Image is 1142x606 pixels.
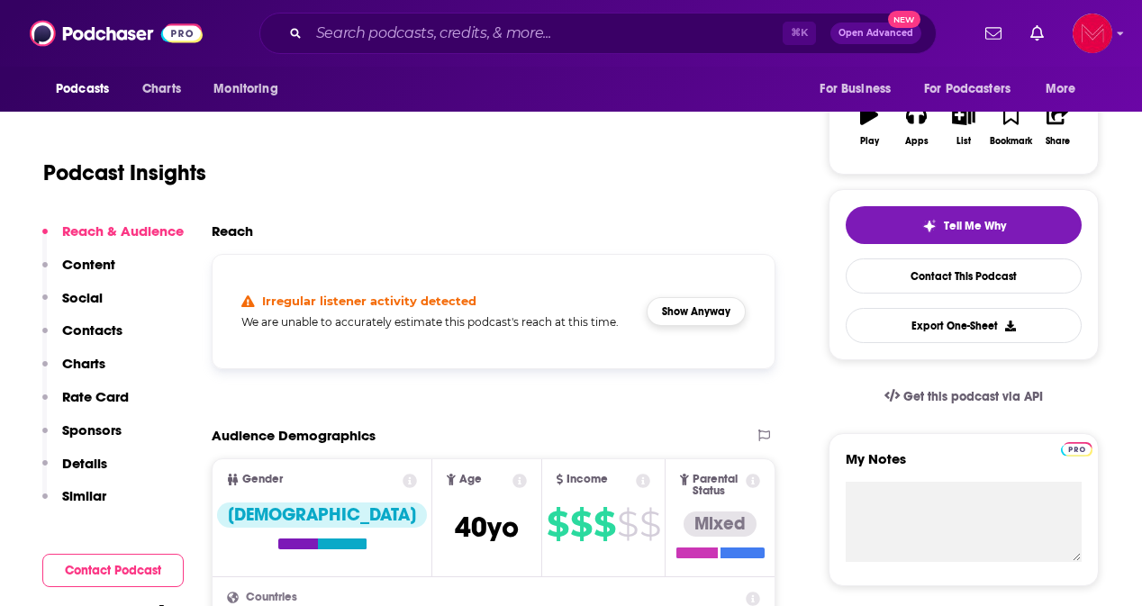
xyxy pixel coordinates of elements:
p: Sponsors [62,421,122,439]
div: [DEMOGRAPHIC_DATA] [217,502,427,528]
img: Podchaser - Follow, Share and Rate Podcasts [30,16,203,50]
input: Search podcasts, credits, & more... [309,19,783,48]
span: Parental Status [693,474,743,497]
span: Get this podcast via API [903,389,1043,404]
span: $ [547,510,568,538]
button: Details [42,455,107,488]
img: tell me why sparkle [922,219,937,233]
span: Open Advanced [838,29,913,38]
span: Gender [242,474,283,485]
button: open menu [201,72,301,106]
button: Content [42,256,115,289]
span: Logged in as Pamelamcclure [1073,14,1112,53]
img: Podchaser Pro [1061,442,1092,457]
button: Social [42,289,103,322]
a: Pro website [1061,439,1092,457]
span: New [888,11,920,28]
button: Sponsors [42,421,122,455]
p: Contacts [62,321,122,339]
div: Apps [905,136,929,147]
button: Contact Podcast [42,554,184,587]
span: Podcasts [56,77,109,102]
a: Contact This Podcast [846,258,1082,294]
img: User Profile [1073,14,1112,53]
h2: Audience Demographics [212,427,376,444]
button: Apps [893,93,939,158]
div: List [956,136,971,147]
label: My Notes [846,450,1082,482]
p: Rate Card [62,388,129,405]
h4: Irregular listener activity detected [262,294,476,308]
p: Content [62,256,115,273]
div: Search podcasts, credits, & more... [259,13,937,54]
a: Get this podcast via API [870,375,1057,419]
button: Contacts [42,321,122,355]
span: $ [570,510,592,538]
button: List [940,93,987,158]
h5: We are unable to accurately estimate this podcast's reach at this time. [241,315,632,329]
button: Show Anyway [647,297,746,326]
div: Mixed [684,511,757,537]
span: 40 yo [455,510,519,545]
span: For Podcasters [924,77,1011,102]
div: Play [860,136,879,147]
div: Bookmark [990,136,1032,147]
span: ⌘ K [783,22,816,45]
button: Reach & Audience [42,222,184,256]
button: tell me why sparkleTell Me Why [846,206,1082,244]
button: Play [846,93,893,158]
button: Export One-Sheet [846,308,1082,343]
button: Similar [42,487,106,520]
button: Rate Card [42,388,129,421]
button: Share [1035,93,1082,158]
button: open menu [43,72,132,106]
span: More [1046,77,1076,102]
button: Bookmark [987,93,1034,158]
h1: Podcast Insights [43,159,206,186]
p: Similar [62,487,106,504]
span: Tell Me Why [944,219,1006,233]
h2: Reach [212,222,253,240]
button: Open AdvancedNew [830,23,921,44]
button: open menu [1033,72,1099,106]
span: $ [639,510,660,538]
p: Social [62,289,103,306]
span: $ [617,510,638,538]
span: Monitoring [213,77,277,102]
button: open menu [807,72,913,106]
a: Show notifications dropdown [978,18,1009,49]
a: Charts [131,72,192,106]
span: For Business [820,77,891,102]
span: Age [459,474,482,485]
button: open menu [912,72,1037,106]
span: Charts [142,77,181,102]
span: Countries [246,592,297,603]
span: Income [566,474,608,485]
div: Share [1046,136,1070,147]
button: Show profile menu [1073,14,1112,53]
p: Details [62,455,107,472]
button: Charts [42,355,105,388]
a: Show notifications dropdown [1023,18,1051,49]
p: Reach & Audience [62,222,184,240]
span: $ [594,510,615,538]
p: Charts [62,355,105,372]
